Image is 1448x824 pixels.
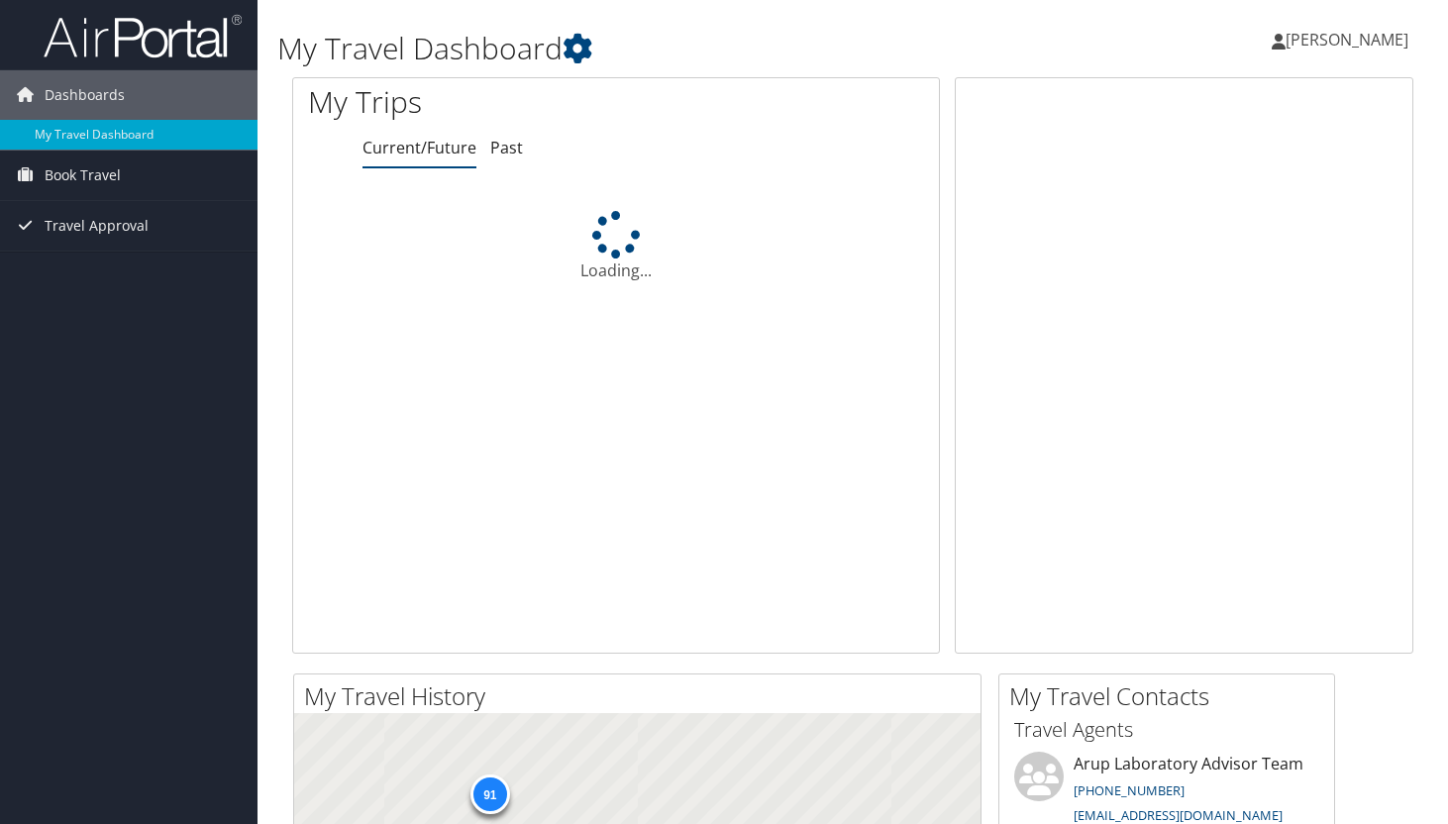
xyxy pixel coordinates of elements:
[469,774,509,814] div: 91
[304,679,981,713] h2: My Travel History
[1286,29,1408,51] span: [PERSON_NAME]
[1074,806,1283,824] a: [EMAIL_ADDRESS][DOMAIN_NAME]
[277,28,1045,69] h1: My Travel Dashboard
[490,137,523,158] a: Past
[1014,716,1319,744] h3: Travel Agents
[44,13,242,59] img: airportal-logo.png
[1009,679,1334,713] h2: My Travel Contacts
[1272,10,1428,69] a: [PERSON_NAME]
[1074,781,1185,799] a: [PHONE_NUMBER]
[45,70,125,120] span: Dashboards
[293,211,939,282] div: Loading...
[45,151,121,200] span: Book Travel
[308,81,655,123] h1: My Trips
[362,137,476,158] a: Current/Future
[45,201,149,251] span: Travel Approval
